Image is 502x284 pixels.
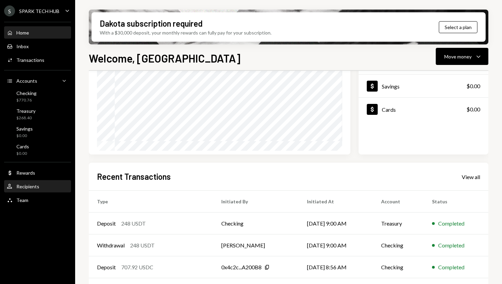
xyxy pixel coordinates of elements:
a: Accounts [4,75,71,87]
th: Type [89,191,213,213]
div: Completed [438,219,464,228]
td: Treasury [373,213,424,234]
td: [PERSON_NAME] [213,234,299,256]
div: Treasury [16,108,36,114]
div: Inbox [16,43,29,49]
div: S [4,5,15,16]
div: Recipients [16,184,39,189]
div: Transactions [16,57,44,63]
div: Home [16,30,29,36]
div: $268.40 [16,115,36,121]
div: 248 USDT [130,241,155,249]
div: $770.76 [16,97,37,103]
div: Deposit [97,263,116,271]
div: Dakota subscription required [100,18,203,29]
div: 0x4c2c...A200B8 [221,263,262,271]
a: Team [4,194,71,206]
th: Initiated At [299,191,373,213]
div: $0.00 [16,133,33,139]
div: Withdrawal [97,241,125,249]
a: Rewards [4,166,71,179]
a: Cards$0.00 [4,141,71,158]
td: [DATE] 9:00 AM [299,213,373,234]
a: Transactions [4,54,71,66]
div: $0.00 [16,151,29,157]
td: [DATE] 9:00 AM [299,234,373,256]
div: 707.92 USDC [121,263,153,271]
div: Cards [382,106,396,113]
div: Savings [382,83,400,90]
a: Recipients [4,180,71,192]
a: View all [462,173,480,180]
a: Savings$0.00 [4,124,71,140]
div: With a $30,000 deposit, your monthly rewards can fully pay for your subscription. [100,29,271,36]
div: Team [16,197,28,203]
div: Completed [438,241,464,249]
td: Checking [373,256,424,278]
div: Deposit [97,219,116,228]
button: Select a plan [439,21,477,33]
div: 248 USDT [121,219,146,228]
div: View all [462,174,480,180]
div: Completed [438,263,464,271]
div: Checking [16,90,37,96]
th: Status [424,191,488,213]
div: Cards [16,144,29,149]
h1: Welcome, [GEOGRAPHIC_DATA] [89,51,240,65]
th: Initiated By [213,191,299,213]
a: Cards$0.00 [359,98,488,121]
a: Checking$770.76 [4,88,71,105]
a: Treasury$268.40 [4,106,71,122]
div: $0.00 [466,82,480,90]
a: Savings$0.00 [359,75,488,97]
div: Accounts [16,78,37,84]
div: Savings [16,126,33,132]
div: Move money [444,53,472,60]
a: Home [4,26,71,39]
div: SPARK TECH HUB [19,8,59,14]
th: Account [373,191,424,213]
td: Checking [373,234,424,256]
td: Checking [213,213,299,234]
div: $0.00 [466,105,480,113]
div: Rewards [16,170,35,176]
a: Inbox [4,40,71,52]
button: Move money [436,48,488,65]
h2: Recent Transactions [97,171,171,182]
td: [DATE] 8:56 AM [299,256,373,278]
